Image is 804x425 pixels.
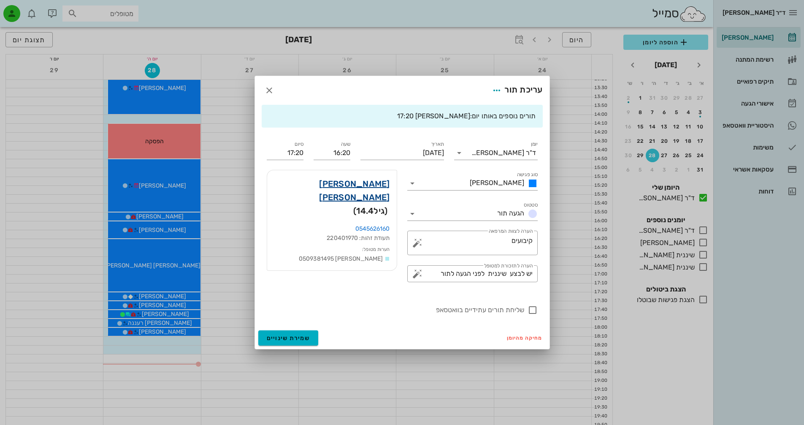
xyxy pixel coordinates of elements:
label: הערה לצוות המרפאה [488,228,532,234]
label: שליחת תורים עתידיים בוואטסאפ [267,306,524,314]
a: 0545626160 [355,225,390,232]
span: (גיל ) [353,204,387,218]
label: סטטוס [524,202,538,208]
span: [PERSON_NAME] 17:20 [397,112,470,120]
div: תורים נוספים באותו יום: [268,112,536,121]
div: סוג פגישה[PERSON_NAME] [407,177,538,190]
span: 14.4 [356,206,374,216]
label: סוג פגישה [517,172,538,178]
span: שמירת שינויים [267,335,310,342]
div: תעודת זהות: 220401970 [274,234,390,243]
div: סטטוסהגעה תור [407,207,538,221]
label: סיום [295,141,303,147]
label: הערה לתזכורת למטופל [484,263,533,269]
span: מחיקה מהיומן [507,335,543,341]
span: הגעה תור [497,209,524,217]
div: ד"ר [PERSON_NAME] [471,149,536,157]
a: [PERSON_NAME] [PERSON_NAME] [274,177,390,204]
button: מחיקה מהיומן [504,332,546,344]
small: הערות מטופל: [362,247,390,252]
label: שעה [341,141,350,147]
div: עריכת תור [489,83,542,98]
label: יומן [531,141,538,147]
span: [PERSON_NAME] [470,179,524,187]
label: תאריך [430,141,444,147]
button: שמירת שינויים [258,330,319,346]
span: [PERSON_NAME] 0509381495 [299,255,383,262]
div: יומןד"ר [PERSON_NAME] [454,146,538,160]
